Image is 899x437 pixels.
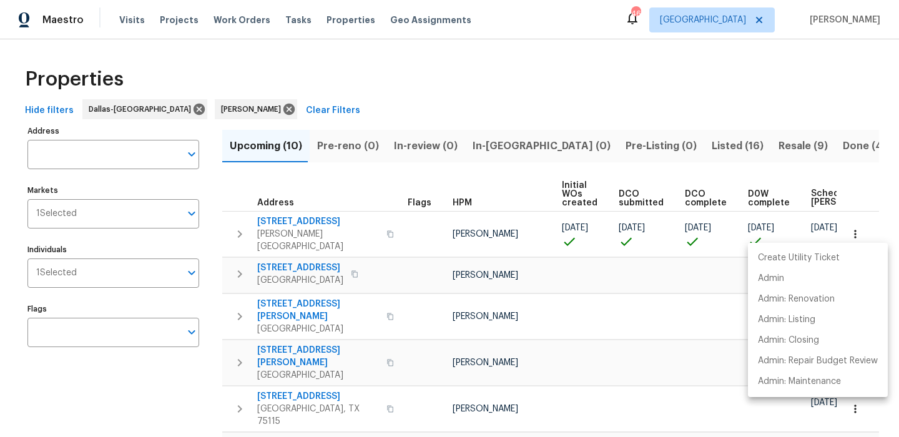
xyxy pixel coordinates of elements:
p: Admin: Closing [758,334,819,347]
p: Admin: Repair Budget Review [758,355,878,368]
p: Admin: Maintenance [758,375,841,388]
p: Create Utility Ticket [758,252,840,265]
p: Admin: Renovation [758,293,835,306]
p: Admin: Listing [758,313,815,327]
p: Admin [758,272,784,285]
